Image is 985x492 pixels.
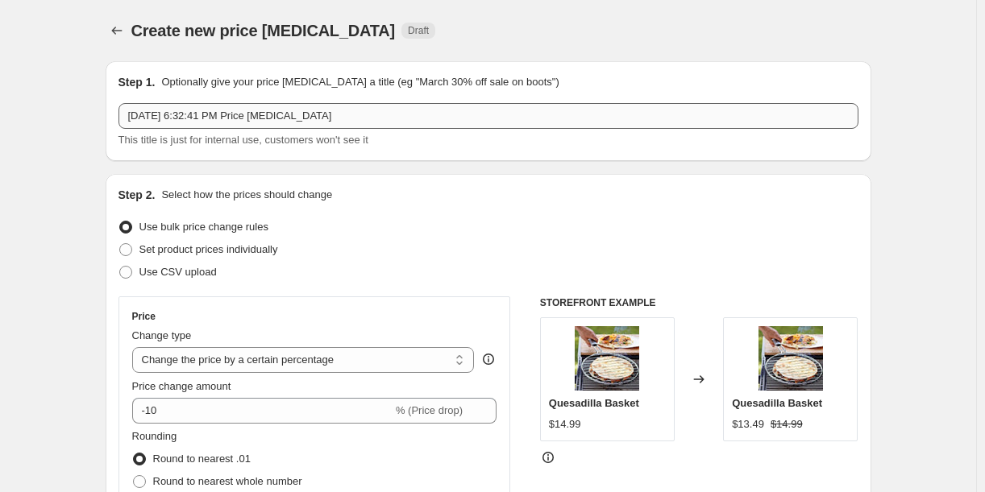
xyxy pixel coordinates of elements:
div: $14.99 [549,416,581,432]
span: Set product prices individually [139,243,278,255]
span: Round to nearest whole number [153,475,302,487]
span: % (Price drop) [396,404,463,416]
input: 30% off holiday sale [118,103,858,129]
div: $13.49 [732,416,764,432]
h3: Price [132,310,156,323]
span: Price change amount [132,380,231,392]
span: This title is just for internal use, customers won't see it [118,134,368,146]
span: Use bulk price change rules [139,221,268,233]
span: Change type [132,329,192,341]
span: Create new price [MEDICAL_DATA] [131,22,396,39]
h2: Step 2. [118,187,156,203]
span: Round to nearest .01 [153,453,251,465]
h2: Step 1. [118,74,156,90]
span: Use CSV upload [139,266,217,278]
p: Optionally give your price [MEDICAL_DATA] a title (eg "March 30% off sale on boots") [161,74,559,90]
span: Quesadilla Basket [732,397,822,409]
strike: $14.99 [771,416,803,432]
div: help [480,351,497,367]
p: Select how the prices should change [161,187,332,203]
input: -15 [132,398,393,424]
span: Quesadilla Basket [549,397,639,409]
button: Price change jobs [106,19,128,42]
h6: STOREFRONT EXAMPLE [540,296,858,309]
img: Quesadilla--Basket-Steven-Raichlen-1659981046_80x.jpg [575,326,639,391]
img: Quesadilla--Basket-Steven-Raichlen-1659981046_80x.jpg [758,326,823,391]
span: Rounding [132,430,177,442]
span: Draft [408,24,429,37]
